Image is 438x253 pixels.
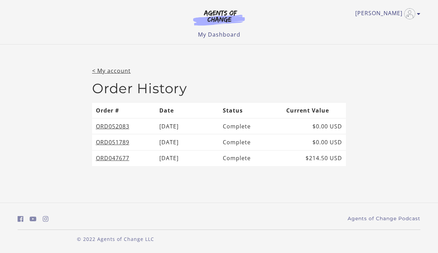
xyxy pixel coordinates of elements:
[156,150,219,166] td: [DATE]
[219,150,282,166] td: Complete
[156,102,219,118] th: Date
[219,102,282,118] th: Status
[18,235,213,243] p: © 2022 Agents of Change LLC
[30,214,37,224] a: https://www.youtube.com/c/AgentsofChangeTestPrepbyMeaganMitchell (Open in a new window)
[96,123,129,130] a: ORD052083
[186,10,252,26] img: Agents of Change Logo
[219,118,282,134] td: Complete
[282,150,346,166] td: $214.50 USD
[219,134,282,150] td: Complete
[282,118,346,134] td: $0.00 USD
[18,214,23,224] a: https://www.facebook.com/groups/aswbtestprep (Open in a new window)
[92,67,131,75] a: < My account
[92,80,346,97] h2: Order History
[156,118,219,134] td: [DATE]
[18,216,23,222] i: https://www.facebook.com/groups/aswbtestprep (Open in a new window)
[96,154,129,162] a: ORD047677
[348,215,420,222] a: Agents of Change Podcast
[198,31,240,38] a: My Dashboard
[156,134,219,150] td: [DATE]
[355,8,417,19] a: Toggle menu
[92,102,156,118] th: Order #
[43,214,49,224] a: https://www.instagram.com/agentsofchangeprep/ (Open in a new window)
[282,102,346,118] th: Current Value
[43,216,49,222] i: https://www.instagram.com/agentsofchangeprep/ (Open in a new window)
[30,216,37,222] i: https://www.youtube.com/c/AgentsofChangeTestPrepbyMeaganMitchell (Open in a new window)
[96,138,129,146] a: ORD051789
[282,134,346,150] td: $0.00 USD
